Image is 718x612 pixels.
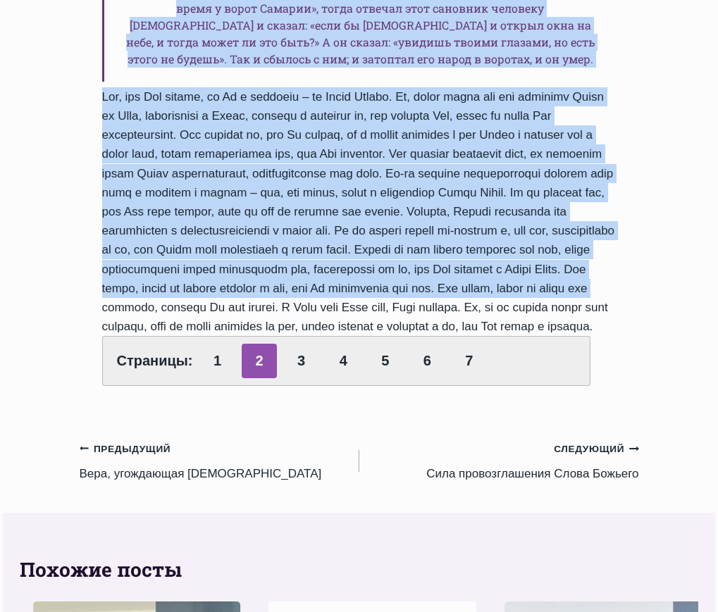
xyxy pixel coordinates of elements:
[80,442,171,457] small: Предыдущий
[409,344,445,378] a: 6
[554,442,638,457] small: Следующий
[326,344,361,378] a: 4
[452,344,487,378] a: 7
[359,439,639,483] a: СледующийСила провозглашения Слова Божьего
[242,344,277,378] span: 2
[20,555,699,585] h2: Похожие посты
[368,344,403,378] a: 5
[200,344,235,378] a: 1
[102,336,591,386] div: Страницы:
[80,439,639,483] nav: Записи
[80,439,359,483] a: ПредыдущийВера, угождающая [DEMOGRAPHIC_DATA]
[284,344,319,378] a: 3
